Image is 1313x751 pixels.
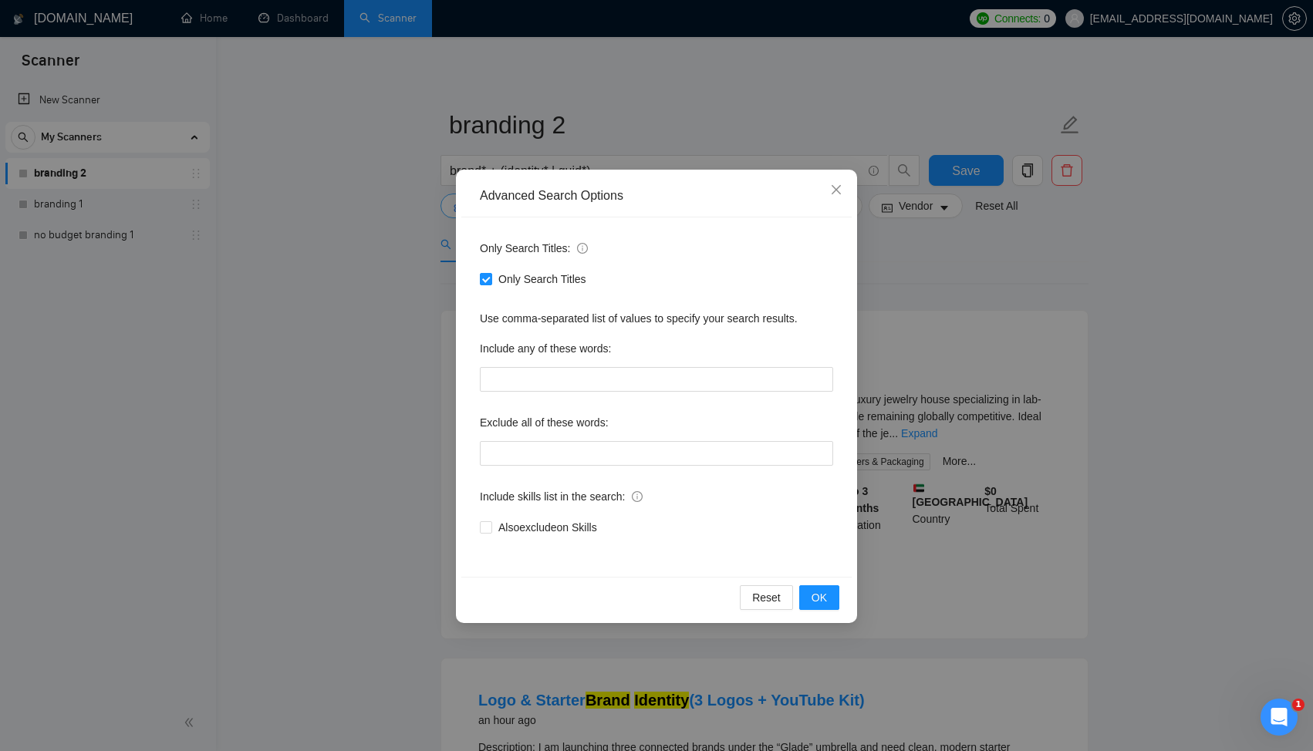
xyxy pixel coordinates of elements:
[815,170,857,211] button: Close
[752,589,781,606] span: Reset
[577,243,588,254] span: info-circle
[812,589,827,606] span: OK
[480,488,643,505] span: Include skills list in the search:
[799,585,839,610] button: OK
[492,519,603,536] span: Also exclude on Skills
[480,187,833,204] div: Advanced Search Options
[1261,699,1298,736] iframe: Intercom live chat
[830,184,842,196] span: close
[480,336,611,361] label: Include any of these words:
[480,240,588,257] span: Only Search Titles:
[480,310,833,327] div: Use comma-separated list of values to specify your search results.
[740,585,793,610] button: Reset
[632,491,643,502] span: info-circle
[480,410,609,435] label: Exclude all of these words:
[1292,699,1305,711] span: 1
[492,271,592,288] span: Only Search Titles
